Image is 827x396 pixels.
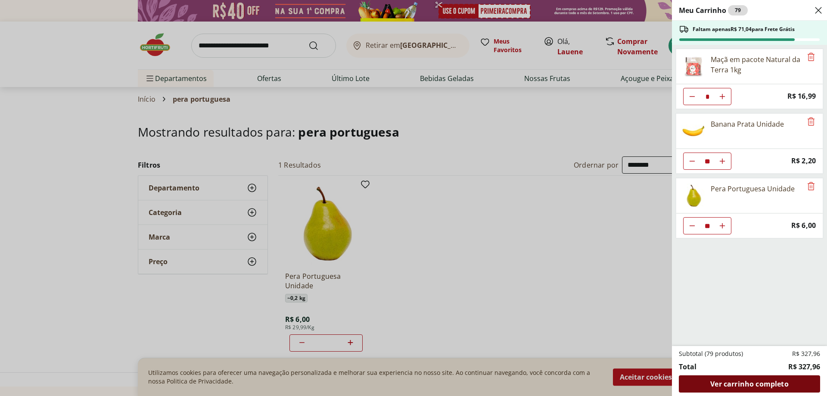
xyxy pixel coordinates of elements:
[681,119,706,143] img: Banana Prata Unidade
[679,349,743,358] span: Subtotal (79 produtos)
[681,184,706,208] img: Principal
[701,218,714,234] input: Quantidade Atual
[684,88,701,105] button: Diminuir Quantidade
[791,220,816,231] span: R$ 6,00
[714,153,731,170] button: Aumentar Quantidade
[791,155,816,167] span: R$ 2,20
[711,184,795,194] div: Pera Portuguesa Unidade
[787,90,816,102] span: R$ 16,99
[679,375,820,393] a: Ver carrinho completo
[681,54,706,78] img: Maçã em pacote Natural da Terra 1kg
[714,88,731,105] button: Aumentar Quantidade
[684,153,701,170] button: Diminuir Quantidade
[693,26,795,33] span: Faltam apenas R$ 71,04 para Frete Grátis
[806,52,816,62] button: Remove
[714,217,731,234] button: Aumentar Quantidade
[701,153,714,169] input: Quantidade Atual
[792,349,820,358] span: R$ 327,96
[806,181,816,192] button: Remove
[679,5,748,16] h2: Meu Carrinho
[710,380,788,387] span: Ver carrinho completo
[806,117,816,127] button: Remove
[711,119,784,129] div: Banana Prata Unidade
[679,362,696,372] span: Total
[711,54,802,75] div: Maçã em pacote Natural da Terra 1kg
[788,362,820,372] span: R$ 327,96
[701,88,714,105] input: Quantidade Atual
[728,5,748,16] div: 79
[684,217,701,234] button: Diminuir Quantidade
